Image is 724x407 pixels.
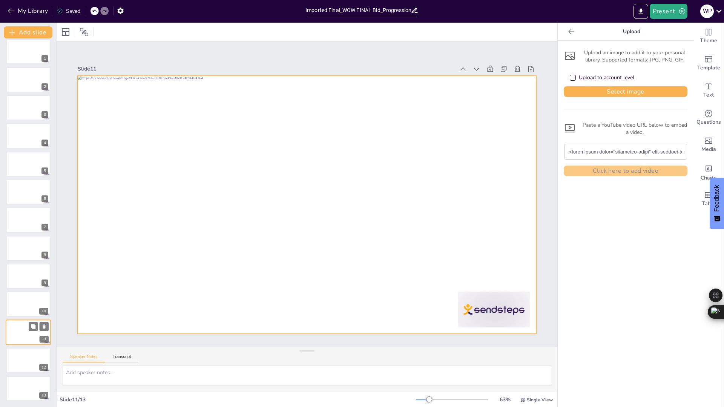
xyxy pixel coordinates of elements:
[4,26,52,38] button: Add slide
[39,364,48,371] div: 12
[41,111,48,118] div: 3
[6,236,51,261] div: 8
[41,195,48,202] div: 6
[710,178,724,229] button: Feedback - Show survey
[693,104,724,131] div: Get real-time input from your audience
[6,376,51,401] div: 13
[693,77,724,104] div: Add text boxes
[41,280,48,286] div: 9
[6,264,51,289] div: 9
[6,348,51,373] div: 12
[693,23,724,50] div: Change the overall theme
[41,83,48,90] div: 2
[577,23,686,41] p: Upload
[39,392,48,399] div: 13
[700,4,714,19] button: W P
[693,131,724,158] div: Add images, graphics, shapes or video
[6,152,51,177] div: https://cdn.sendsteps.com/images/logo/sendsteps_logo_white.pnghttps://cdn.sendsteps.com/images/lo...
[6,180,51,204] div: https://cdn.sendsteps.com/images/logo/sendsteps_logo_white.pnghttps://cdn.sendsteps.com/images/lo...
[6,123,51,148] div: https://cdn.sendsteps.com/images/logo/sendsteps_logo_white.pnghttps://cdn.sendsteps.com/images/lo...
[697,64,720,72] span: Template
[564,121,687,136] div: Paste a YouTube video URL below to embed a video.
[63,354,105,362] button: Speaker Notes
[713,185,720,212] span: Feedback
[633,4,648,19] button: Export to PowerPoint
[703,91,714,99] span: Text
[41,252,48,258] div: 8
[40,336,49,342] div: 11
[700,37,717,45] span: Theme
[702,200,715,208] span: Table
[41,167,48,174] div: 5
[693,158,724,186] div: Add charts and graphs
[693,50,724,77] div: Add ready made slides
[696,118,721,126] span: Questions
[39,308,48,315] div: 10
[701,145,716,154] span: Media
[6,207,51,232] div: 7
[6,5,51,17] button: My Library
[527,397,553,403] span: Single View
[564,166,687,176] button: Click here to add video
[105,354,139,362] button: Transcript
[78,65,455,72] div: Slide 11
[569,144,682,159] input: Insert YouTube URL
[29,322,38,331] button: Duplicate Slide
[650,4,687,19] button: Present
[496,396,514,403] div: 63 %
[57,8,80,15] div: Saved
[80,28,89,37] span: Position
[305,5,411,16] input: Insert title
[570,74,634,81] div: Upload to account level
[579,74,634,81] div: Upload to account level
[6,39,51,64] div: https://cdn.sendsteps.com/images/logo/sendsteps_logo_white.pnghttps://cdn.sendsteps.com/images/lo...
[41,55,48,62] div: 1
[40,322,49,331] button: Delete Slide
[60,396,416,403] div: Slide 11 / 13
[41,224,48,230] div: 7
[6,95,51,120] div: https://cdn.sendsteps.com/images/logo/sendsteps_logo_white.pnghttps://cdn.sendsteps.com/images/lo...
[693,186,724,213] div: Add a table
[60,26,72,38] div: Layout
[700,5,714,18] div: W P
[41,140,48,146] div: 4
[6,292,51,316] div: 10
[6,319,51,345] div: https://cdn.sendsteps.com/images/logo/sendsteps_logo_white.pnghttps://cdn.sendsteps.com/images/lo...
[6,67,51,92] div: https://cdn.sendsteps.com/images/logo/sendsteps_logo_white.pnghttps://cdn.sendsteps.com/images/lo...
[564,86,687,97] button: Select image
[701,174,716,182] span: Charts
[564,49,687,63] div: Upload an image to add it to your personal library. Supported formats: JPG, PNG, GIF.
